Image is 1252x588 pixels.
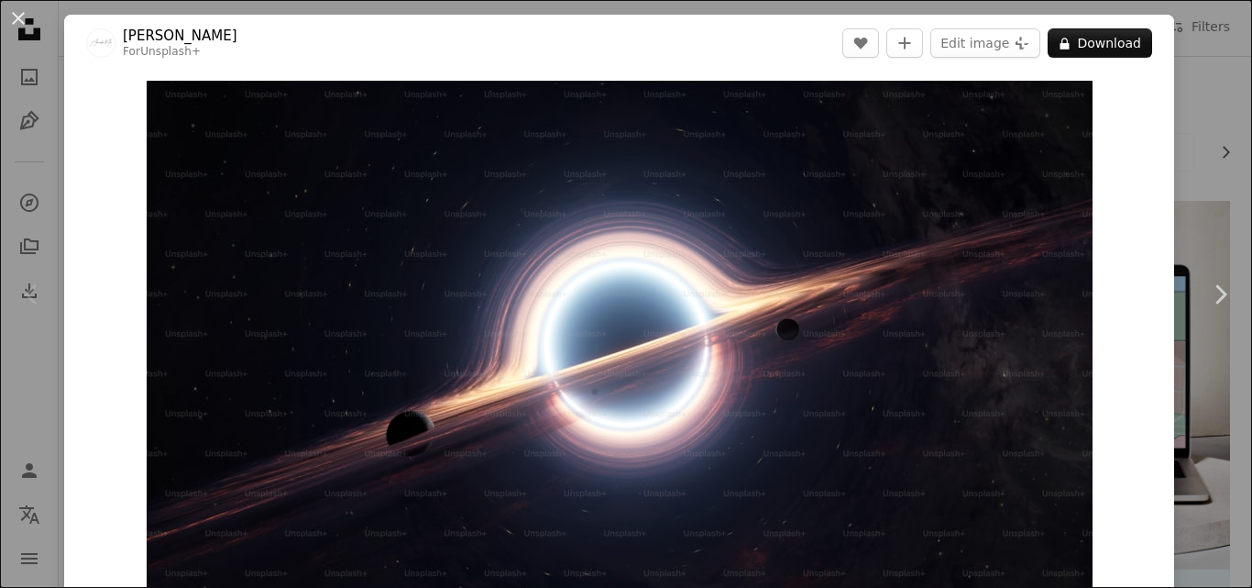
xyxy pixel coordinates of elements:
button: Add to Collection [886,28,923,58]
button: Like [842,28,879,58]
button: Download [1048,28,1152,58]
a: Unsplash+ [140,45,201,58]
div: For [123,45,237,60]
button: Edit image [930,28,1040,58]
a: [PERSON_NAME] [123,27,237,45]
a: Next [1188,206,1252,383]
img: Go to Alexander Mils's profile [86,28,115,58]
